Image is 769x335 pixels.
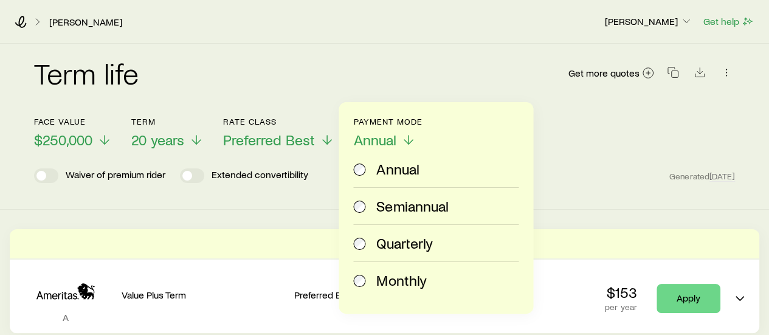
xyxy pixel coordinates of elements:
[223,117,334,126] p: Rate Class
[66,168,165,183] p: Waiver of premium rider
[19,311,112,323] p: A
[669,171,735,182] span: Generated
[34,117,112,126] p: Face value
[122,289,284,301] p: Value Plus Term
[34,58,139,88] h2: Term life
[223,117,334,149] button: Rate ClassPreferred Best
[212,168,308,183] p: Extended convertibility
[605,302,637,312] p: per year
[657,284,720,313] a: Apply
[131,131,184,148] span: 20 years
[131,117,204,126] p: Term
[604,15,693,29] button: [PERSON_NAME]
[605,284,637,301] p: $153
[49,16,123,28] a: [PERSON_NAME]
[294,289,416,301] p: Preferred Best
[131,117,204,149] button: Term20 years
[709,171,735,182] span: [DATE]
[34,117,112,149] button: Face value$250,000
[703,15,754,29] button: Get help
[568,68,640,78] span: Get more quotes
[34,131,92,148] span: $250,000
[354,117,422,126] p: Payment Mode
[568,66,655,80] a: Get more quotes
[10,229,759,333] div: Term quotes
[354,117,422,149] button: Payment ModeAnnual
[605,15,692,27] p: [PERSON_NAME]
[354,131,396,148] span: Annual
[691,69,708,80] a: Download CSV
[223,131,315,148] span: Preferred Best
